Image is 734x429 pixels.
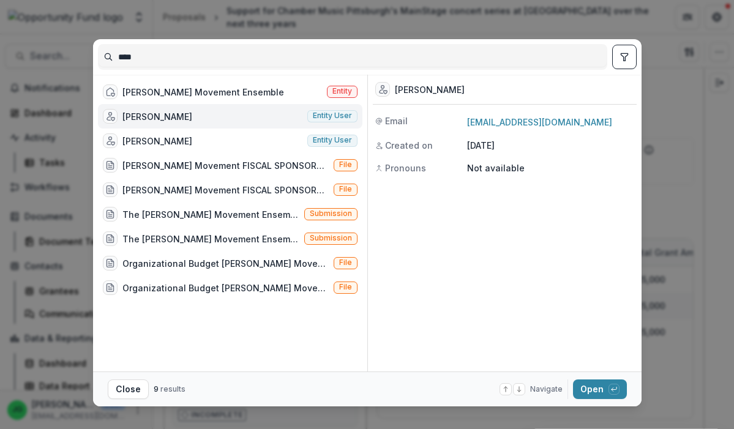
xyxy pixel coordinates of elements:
[339,185,352,193] span: File
[467,139,634,152] p: [DATE]
[467,162,634,174] p: Not available
[122,282,329,294] div: Organizational Budget [PERSON_NAME] Movement Ensemble OpFund21.pdf
[385,139,433,152] span: Created on
[612,45,637,69] button: toggle filters
[122,159,329,172] div: [PERSON_NAME] Movement FISCAL SPONSORSHIP MOU.pdf
[339,258,352,267] span: File
[310,234,352,242] span: Submission
[385,162,426,174] span: Pronouns
[122,135,192,147] div: [PERSON_NAME]
[573,379,627,399] button: Open
[530,384,563,395] span: Navigate
[339,283,352,291] span: File
[339,160,352,169] span: File
[332,87,352,95] span: Entity
[310,209,352,218] span: Submission
[154,384,159,394] span: 9
[160,384,185,394] span: results
[385,114,408,127] span: Email
[313,136,352,144] span: Entity user
[467,117,612,127] a: [EMAIL_ADDRESS][DOMAIN_NAME]
[122,184,329,196] div: [PERSON_NAME] Movement FISCAL SPONSORSHIP MOU.pdf
[122,110,192,123] div: [PERSON_NAME]
[108,379,149,399] button: Close
[122,257,329,270] div: Organizational Budget [PERSON_NAME] Movement Ensemble OpFund21.pdf
[313,111,352,120] span: Entity user
[395,83,465,96] div: [PERSON_NAME]
[122,86,284,99] div: [PERSON_NAME] Movement Ensemble
[122,233,299,245] div: The [PERSON_NAME] Movement Ensemble LLC¬†
[122,208,299,221] div: The [PERSON_NAME] Movement Ensemble ‚ÄúAmerican Safari‚Äù Project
